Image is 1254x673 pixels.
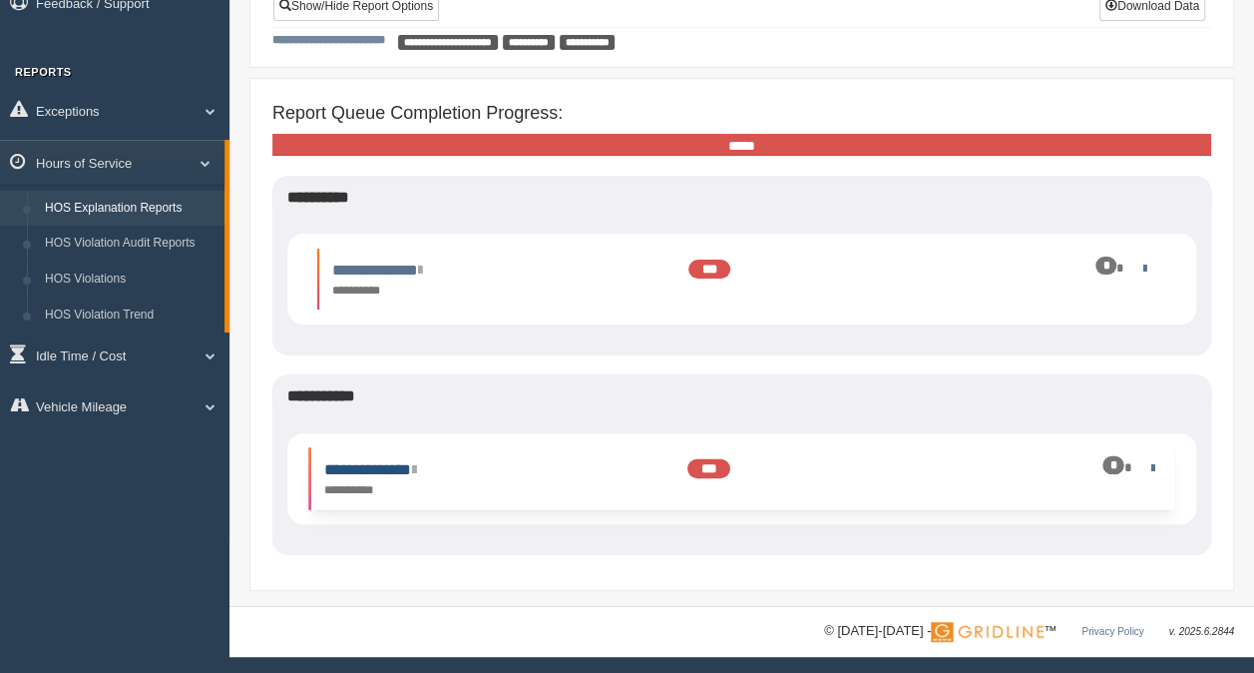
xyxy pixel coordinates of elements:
div: © [DATE]-[DATE] - ™ [824,621,1234,642]
a: Privacy Policy [1081,626,1143,637]
h4: Report Queue Completion Progress: [272,104,1211,124]
img: Gridline [931,622,1044,642]
span: v. 2025.6.2844 [1169,626,1234,637]
a: HOS Violation Trend [36,298,224,334]
a: HOS Violation Audit Reports [36,226,224,262]
a: HOS Explanation Reports [36,191,224,227]
li: Expand [308,447,1174,509]
li: Expand [317,249,1166,310]
a: HOS Violations [36,262,224,298]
